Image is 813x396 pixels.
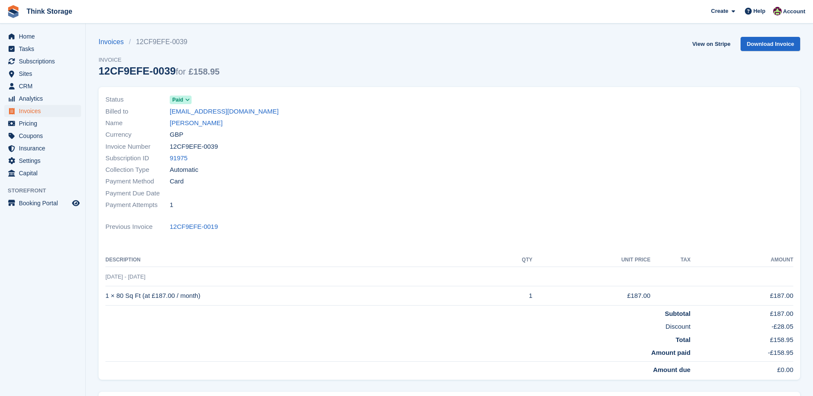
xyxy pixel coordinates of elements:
span: Card [170,177,184,186]
span: Invoice [99,56,219,64]
span: GBP [170,130,183,140]
span: Currency [105,130,170,140]
span: Help [753,7,765,15]
span: 1 [170,200,173,210]
nav: breadcrumbs [99,37,219,47]
strong: Subtotal [665,310,690,317]
span: Invoices [19,105,70,117]
th: Description [105,253,489,267]
span: 12CF9EFE-0039 [170,142,218,152]
a: Download Invoice [741,37,800,51]
a: menu [4,155,81,167]
span: Automatic [170,165,198,175]
a: 12CF9EFE-0019 [170,222,218,232]
th: Amount [690,253,793,267]
a: [PERSON_NAME] [170,118,222,128]
span: Collection Type [105,165,170,175]
span: [DATE] - [DATE] [105,273,145,280]
a: 91975 [170,153,188,163]
a: menu [4,130,81,142]
a: menu [4,80,81,92]
span: £158.95 [189,67,219,76]
td: Discount [105,318,690,332]
span: Create [711,7,728,15]
span: Invoice Number [105,142,170,152]
a: Preview store [71,198,81,208]
span: Payment Method [105,177,170,186]
strong: Total [675,336,690,343]
div: 12CF9EFE-0039 [99,65,219,77]
td: £187.00 [690,286,793,306]
span: Storefront [8,186,85,195]
a: menu [4,30,81,42]
a: Paid [170,95,192,105]
span: CRM [19,80,70,92]
span: Booking Portal [19,197,70,209]
td: £0.00 [690,361,793,375]
a: menu [4,55,81,67]
a: menu [4,43,81,55]
a: Think Storage [23,4,76,18]
td: £158.95 [690,332,793,345]
td: -£158.95 [690,345,793,361]
td: 1 × 80 Sq Ft (at £187.00 / month) [105,286,489,306]
td: -£28.05 [690,318,793,332]
span: Paid [172,96,183,104]
span: Tasks [19,43,70,55]
img: stora-icon-8386f47178a22dfd0bd8f6a31ec36ba5ce8667c1dd55bd0f319d3a0aa187defe.svg [7,5,20,18]
a: menu [4,105,81,117]
strong: Amount due [653,366,691,373]
span: Billed to [105,107,170,117]
strong: Amount paid [651,349,691,356]
span: Name [105,118,170,128]
a: menu [4,68,81,80]
span: Payment Attempts [105,200,170,210]
a: [EMAIL_ADDRESS][DOMAIN_NAME] [170,107,279,117]
a: menu [4,117,81,129]
a: menu [4,93,81,105]
span: Subscription ID [105,153,170,163]
a: Invoices [99,37,129,47]
a: menu [4,197,81,209]
img: Donna [773,7,782,15]
span: Account [783,7,805,16]
a: View on Stripe [689,37,734,51]
a: menu [4,142,81,154]
span: Home [19,30,70,42]
td: £187.00 [532,286,650,306]
th: QTY [489,253,532,267]
a: menu [4,167,81,179]
span: Previous Invoice [105,222,170,232]
span: for [176,67,186,76]
span: Capital [19,167,70,179]
th: Unit Price [532,253,650,267]
span: Status [105,95,170,105]
span: Payment Due Date [105,189,170,198]
span: Settings [19,155,70,167]
th: Tax [651,253,691,267]
span: Insurance [19,142,70,154]
td: 1 [489,286,532,306]
span: Subscriptions [19,55,70,67]
span: Analytics [19,93,70,105]
td: £187.00 [690,305,793,318]
span: Pricing [19,117,70,129]
span: Coupons [19,130,70,142]
span: Sites [19,68,70,80]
